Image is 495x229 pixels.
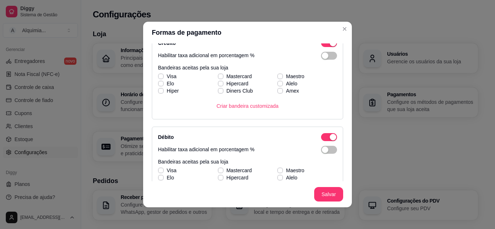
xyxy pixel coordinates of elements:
p: Habilitar taxa adicional em porcentagem % [158,52,254,60]
button: Criar bandeira customizada [211,99,284,113]
span: Alelo [286,174,297,181]
span: Mastercard [226,73,252,80]
span: Mastercard [226,167,252,174]
span: Alelo [286,80,297,87]
p: Habilitar taxa adicional em porcentagem % [158,146,254,154]
header: Formas de pagamento [143,22,352,43]
span: Hipercard [226,174,249,181]
span: Visa [167,73,176,80]
span: Hiper [167,87,179,94]
span: Amex [286,87,299,94]
p: Bandeiras aceitas pela sua loja [158,64,337,71]
label: Débito [158,134,174,140]
button: Salvar [314,187,343,202]
span: Elo [167,174,174,181]
span: Elo [167,80,174,87]
span: Visa [167,167,176,174]
p: Bandeiras aceitas pela sua loja [158,158,337,165]
span: Maestro [286,73,304,80]
span: Maestro [286,167,304,174]
button: Close [339,23,350,35]
span: Hipercard [226,80,249,87]
span: Diners Club [226,87,253,94]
